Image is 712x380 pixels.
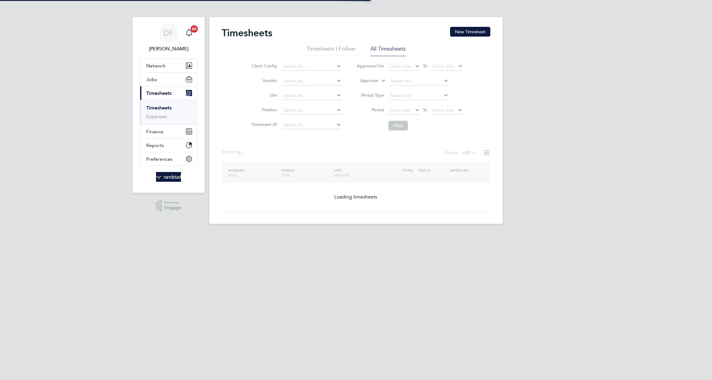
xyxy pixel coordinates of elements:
[146,105,172,111] a: Timesheets
[241,149,244,155] span: ...
[432,107,454,113] span: Select date
[249,63,277,69] label: Client Config
[140,172,197,182] a: Go to home page
[281,77,341,85] input: Search for...
[249,92,277,98] label: Site
[357,92,384,98] label: Period Type
[146,90,172,96] span: Timesheets
[307,45,355,56] li: Timesheets I Follow
[146,113,167,119] a: Expenses
[421,62,429,70] span: To
[445,149,478,157] div: Status
[468,150,471,156] span: 0
[146,129,163,134] span: Finance
[140,59,197,72] button: Network
[191,25,198,33] span: 20
[183,23,195,43] a: 20
[281,106,341,115] input: Search for...
[389,107,411,113] span: Select date
[156,200,182,212] a: Powered byEngage
[421,106,429,114] span: To
[357,63,384,69] label: Approved On
[450,27,490,37] button: New Timesheet
[156,172,181,182] img: randstad-logo-retina.png
[462,150,477,156] label: All
[222,27,272,39] h2: Timesheets
[249,107,277,113] label: Position
[146,156,173,162] span: Preferences
[140,86,197,100] button: Timesheets
[388,121,408,131] button: Filter
[388,77,449,85] input: Search for...
[164,29,173,37] span: DF
[281,91,341,100] input: Search for...
[140,23,197,52] a: DF[PERSON_NAME]
[281,121,341,129] input: Search for...
[281,62,341,71] input: Search for...
[222,149,245,155] div: Showing
[140,100,197,124] div: Timesheets
[389,63,411,69] span: Select date
[133,17,205,193] nav: Main navigation
[146,63,165,69] span: Network
[249,122,277,127] label: Timesheet ID
[164,205,181,210] span: Engage
[164,200,181,205] span: Powered by
[140,73,197,86] button: Jobs
[146,77,157,82] span: Jobs
[388,91,449,100] input: Select one
[249,78,277,83] label: Vendor
[140,45,197,52] span: Dan Fitton
[370,45,406,56] li: All Timesheets
[140,152,197,166] button: Preferences
[351,78,379,84] label: Approver
[146,142,164,148] span: Reports
[140,138,197,152] button: Reports
[432,63,454,69] span: Select date
[357,107,384,113] label: Period
[140,125,197,138] button: Finance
